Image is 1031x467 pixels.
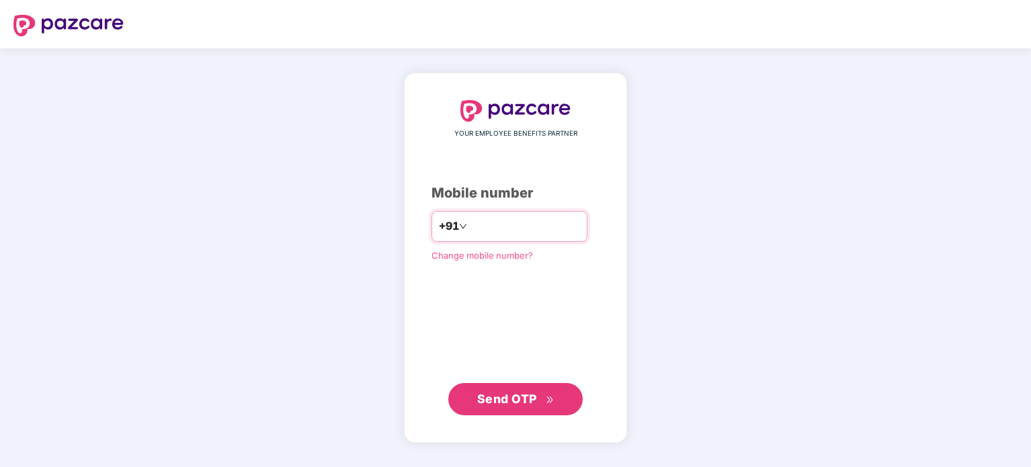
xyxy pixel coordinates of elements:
[546,396,554,405] span: double-right
[431,250,533,261] a: Change mobile number?
[477,392,537,406] span: Send OTP
[459,222,467,230] span: down
[439,218,459,235] span: +91
[460,100,571,122] img: logo
[13,15,124,36] img: logo
[431,183,600,204] div: Mobile number
[454,128,577,139] span: YOUR EMPLOYEE BENEFITS PARTNER
[448,383,583,415] button: Send OTPdouble-right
